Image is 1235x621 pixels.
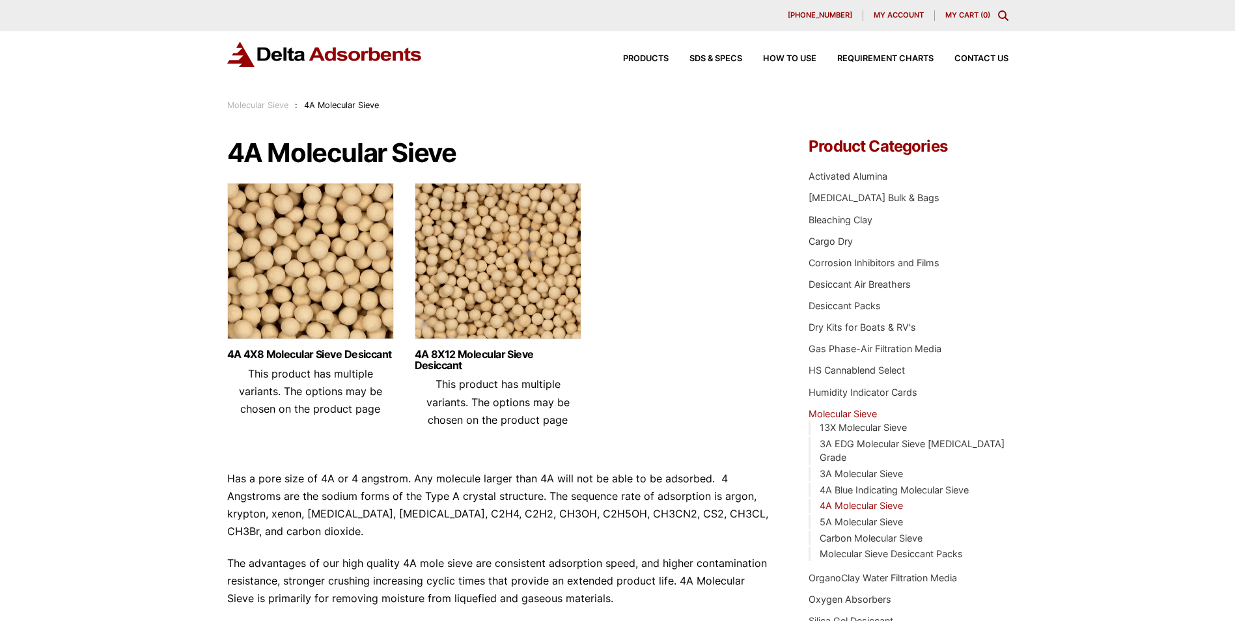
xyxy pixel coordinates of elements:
a: Bleaching Clay [809,214,872,225]
span: 0 [983,10,988,20]
a: Desiccant Packs [809,300,881,311]
a: Corrosion Inhibitors and Films [809,257,939,268]
a: 4A Molecular Sieve [820,500,903,511]
a: 4A 4X8 Molecular Sieve Desiccant [227,349,394,360]
a: My account [863,10,935,21]
a: Activated Alumina [809,171,887,182]
span: This product has multiple variants. The options may be chosen on the product page [426,378,570,426]
span: : [295,100,298,110]
a: 4A 8X12 Molecular Sieve Desiccant [415,349,581,371]
a: 4A Blue Indicating Molecular Sieve [820,484,969,495]
a: Products [602,55,669,63]
p: Has a pore size of 4A or 4 angstrom. Any molecule larger than 4A will not be able to be adsorbed.... [227,470,770,541]
a: 3A Molecular Sieve [820,468,903,479]
a: 3A EDG Molecular Sieve [MEDICAL_DATA] Grade [820,438,1005,463]
h4: Product Categories [809,139,1008,154]
a: HS Cannablend Select [809,365,905,376]
a: Molecular Sieve [809,408,877,419]
span: Requirement Charts [837,55,934,63]
span: SDS & SPECS [689,55,742,63]
a: How to Use [742,55,816,63]
a: Requirement Charts [816,55,934,63]
a: Gas Phase-Air Filtration Media [809,343,941,354]
a: SDS & SPECS [669,55,742,63]
a: OrganoClay Water Filtration Media [809,572,957,583]
a: Oxygen Absorbers [809,594,891,605]
a: Contact Us [934,55,1008,63]
a: [PHONE_NUMBER] [777,10,863,21]
span: How to Use [763,55,816,63]
div: Toggle Modal Content [998,10,1008,21]
a: 5A Molecular Sieve [820,516,903,527]
span: Products [623,55,669,63]
a: [MEDICAL_DATA] Bulk & Bags [809,192,939,203]
a: My Cart (0) [945,10,990,20]
h1: 4A Molecular Sieve [227,139,770,167]
span: [PHONE_NUMBER] [788,12,852,19]
p: The advantages of our high quality 4A mole sieve are consistent adsorption speed, and higher cont... [227,555,770,608]
span: Contact Us [954,55,1008,63]
a: Carbon Molecular Sieve [820,532,923,544]
span: 4A Molecular Sieve [304,100,379,110]
span: My account [874,12,924,19]
a: 13X Molecular Sieve [820,422,907,433]
a: Desiccant Air Breathers [809,279,911,290]
a: Dry Kits for Boats & RV's [809,322,916,333]
a: Molecular Sieve Desiccant Packs [820,548,963,559]
a: Humidity Indicator Cards [809,387,917,398]
span: This product has multiple variants. The options may be chosen on the product page [239,367,382,415]
a: Cargo Dry [809,236,853,247]
a: Molecular Sieve [227,100,288,110]
img: Delta Adsorbents [227,42,423,67]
